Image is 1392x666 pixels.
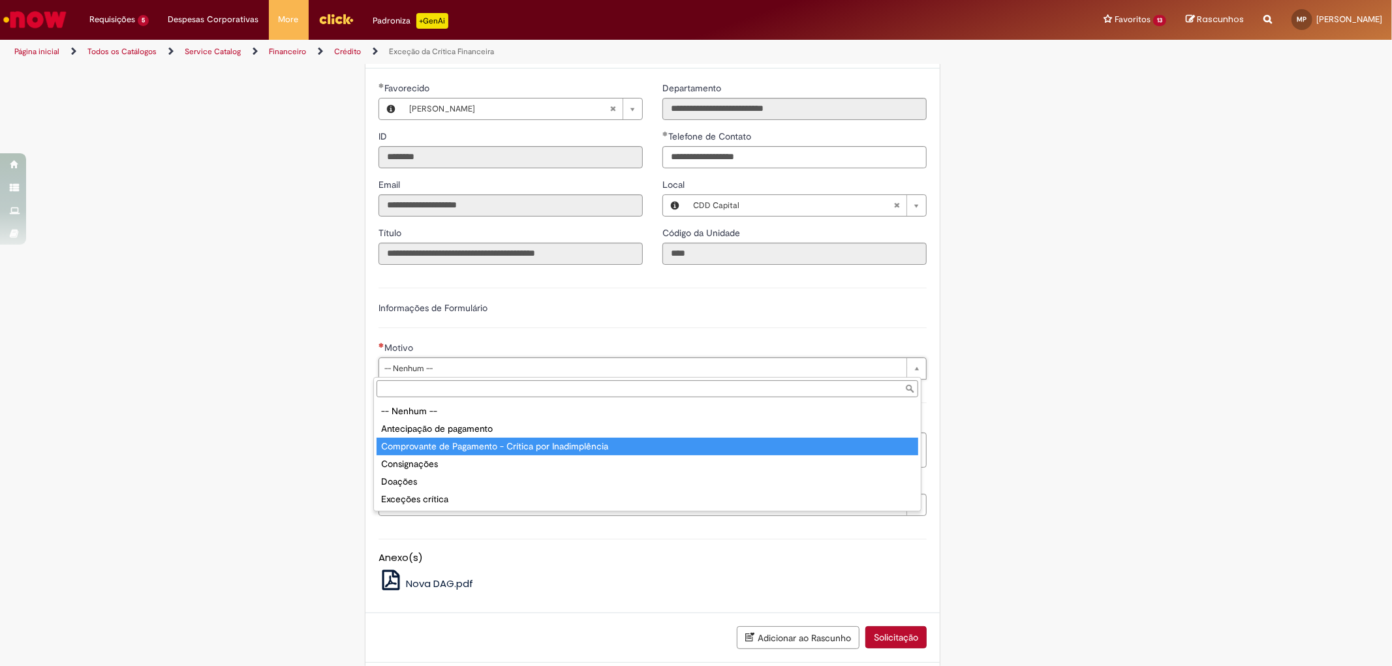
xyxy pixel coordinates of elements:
div: Comprovante de Pagamento - Crítica por Inadimplência [377,438,918,455]
div: -- Nenhum -- [377,402,918,420]
div: Antecipação de pagamento [377,420,918,438]
div: Exceções crítica [377,491,918,508]
ul: Motivo [374,400,921,511]
div: Consignações [377,455,918,473]
div: Doações [377,473,918,491]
